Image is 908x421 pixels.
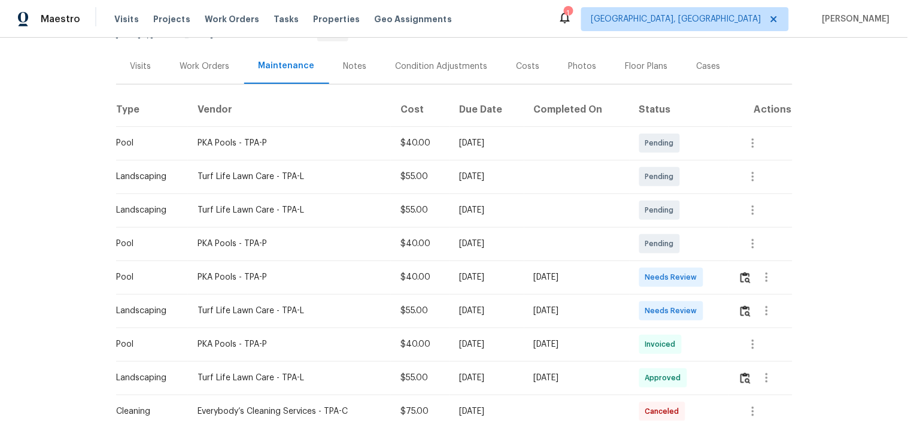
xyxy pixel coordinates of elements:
div: Condition Adjustments [396,60,488,72]
th: Type [116,93,189,126]
div: $40.00 [400,238,440,250]
div: [DATE] [534,338,620,350]
button: Review Icon [739,296,752,325]
span: Needs Review [645,271,702,283]
div: [DATE] [534,372,620,384]
div: [DATE] [459,338,514,350]
span: Pending [645,204,679,216]
span: Pending [645,171,679,183]
div: $55.00 [400,372,440,384]
div: Landscaping [117,372,179,384]
img: Review Icon [740,272,751,283]
div: Landscaping [117,171,179,183]
div: [DATE] [459,204,514,216]
div: Pool [117,271,179,283]
div: Pool [117,338,179,350]
div: Landscaping [117,305,179,317]
div: Pool [117,238,179,250]
div: Turf Life Lawn Care - TPA-L [198,204,381,216]
button: Review Icon [739,364,752,392]
div: $55.00 [400,204,440,216]
span: Visits [114,13,139,25]
span: [GEOGRAPHIC_DATA], [GEOGRAPHIC_DATA] [591,13,761,25]
span: Pending [645,137,679,149]
th: Due Date [450,93,524,126]
div: Turf Life Lawn Care - TPA-L [198,372,381,384]
div: Costs [517,60,540,72]
div: [DATE] [459,271,514,283]
div: $75.00 [400,405,440,417]
img: Review Icon [740,305,751,317]
img: Review Icon [740,372,751,384]
div: Work Orders [180,60,230,72]
div: $55.00 [400,305,440,317]
span: Invoiced [645,338,681,350]
div: [DATE] [459,305,514,317]
th: Status [630,93,729,126]
div: [DATE] [534,305,620,317]
span: Maestro [41,13,80,25]
span: Geo Assignments [374,13,452,25]
th: Vendor [188,93,391,126]
div: [DATE] [459,372,514,384]
div: Pool [117,137,179,149]
div: Everybody’s Cleaning Services - TPA-C [198,405,381,417]
span: BRN [292,30,348,38]
div: Landscaping [117,204,179,216]
span: [PERSON_NAME] [818,13,890,25]
span: Work Orders [205,13,259,25]
span: Needs Review [645,305,702,317]
div: Cases [697,60,721,72]
div: PKA Pools - TPA-P [198,238,381,250]
div: PKA Pools - TPA-P [198,137,381,149]
button: Review Icon [739,263,752,292]
div: Visits [130,60,151,72]
span: Pending [645,238,679,250]
div: Floor Plans [625,60,668,72]
div: [DATE] [459,137,514,149]
div: 1 [564,7,572,19]
th: Cost [391,93,450,126]
div: $40.00 [400,338,440,350]
div: [DATE] [459,405,514,417]
div: [DATE] [459,171,514,183]
div: $40.00 [400,137,440,149]
div: Maintenance [259,60,315,72]
div: Notes [344,60,367,72]
span: [DATE] [116,30,141,38]
div: Turf Life Lawn Care - TPA-L [198,305,381,317]
span: Approved [645,372,686,384]
div: Turf Life Lawn Care - TPA-L [198,171,381,183]
div: $55.00 [400,171,440,183]
span: Tasks [274,15,299,23]
div: [DATE] [459,238,514,250]
div: Cleaning [117,405,179,417]
div: Photos [569,60,597,72]
div: $40.00 [400,271,440,283]
span: Properties [313,13,360,25]
th: Completed On [524,93,630,126]
div: PKA Pools - TPA-P [198,271,381,283]
span: Canceled [645,405,684,417]
div: PKA Pools - TPA-P [198,338,381,350]
span: Projects [153,13,190,25]
th: Actions [729,93,792,126]
div: [DATE] [534,271,620,283]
